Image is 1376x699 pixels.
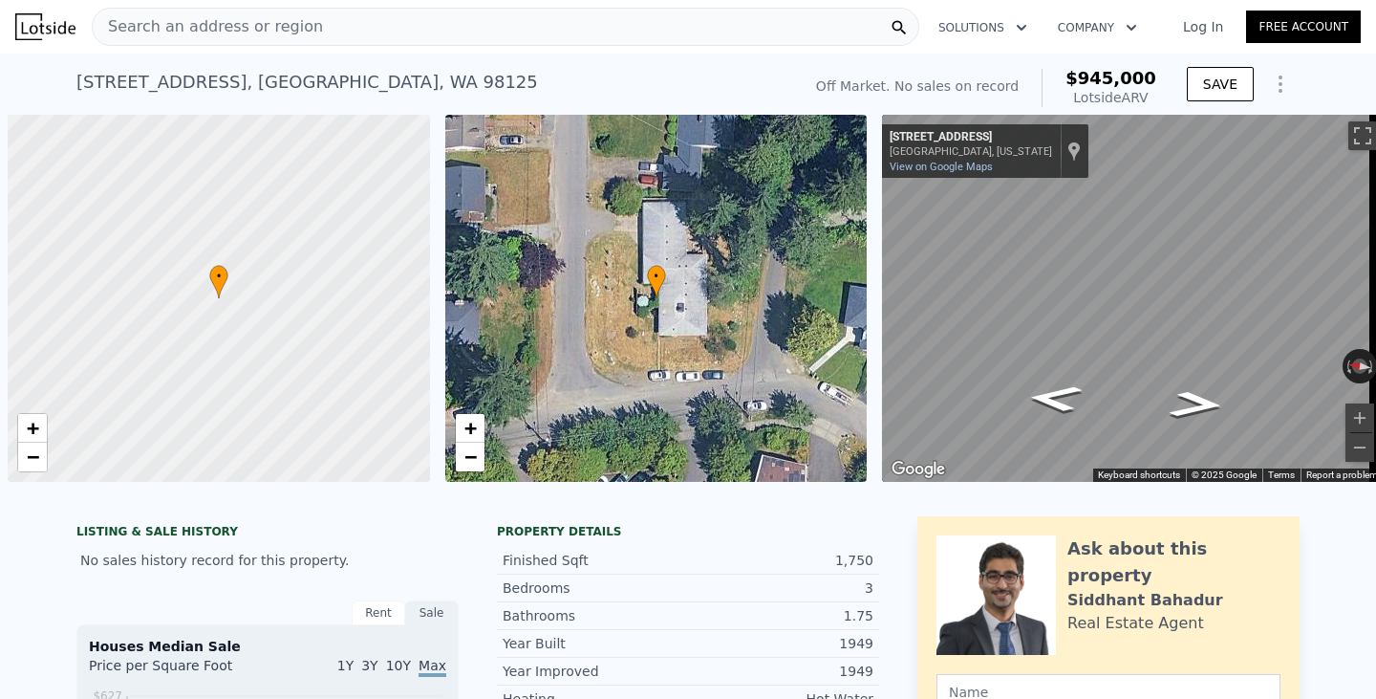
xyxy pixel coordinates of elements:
div: • [647,265,666,298]
span: $945,000 [1065,68,1156,88]
div: • [209,265,228,298]
div: Siddhant Bahadur [1067,589,1223,612]
div: [STREET_ADDRESS] [890,130,1052,145]
a: Zoom in [18,414,47,443]
a: Show location on map [1067,141,1081,162]
span: + [27,416,39,440]
img: Google [887,457,950,482]
button: Company [1043,11,1152,45]
div: Sale [405,601,459,625]
a: Zoom in [456,414,484,443]
span: Max [419,658,446,677]
path: Go North, 2nd Ave NE [1004,379,1106,419]
div: 1.75 [688,606,873,625]
a: View on Google Maps [890,161,993,173]
div: 3 [688,579,873,598]
button: SAVE [1187,67,1254,101]
span: • [647,268,666,285]
path: Go South, 2nd Ave NE [1147,384,1248,425]
div: Year Built [503,634,688,653]
div: LISTING & SALE HISTORY [76,524,459,543]
div: Real Estate Agent [1067,612,1204,635]
div: Off Market. No sales on record [816,76,1019,96]
a: Free Account [1246,11,1361,43]
div: Lotside ARV [1065,88,1156,107]
div: 1949 [688,634,873,653]
div: Houses Median Sale [89,637,446,656]
div: Bedrooms [503,579,688,598]
div: Price per Square Foot [89,656,268,687]
a: Terms [1268,470,1295,480]
a: Log In [1160,17,1246,36]
button: Keyboard shortcuts [1098,469,1180,482]
button: Rotate counterclockwise [1343,349,1353,383]
a: Zoom out [18,443,47,471]
span: − [463,445,476,469]
div: Year Improved [503,662,688,681]
a: Zoom out [456,443,484,471]
a: Open this area in Google Maps (opens a new window) [887,457,950,482]
span: Search an address or region [93,15,323,38]
span: 3Y [361,658,377,673]
div: [STREET_ADDRESS] , [GEOGRAPHIC_DATA] , WA 98125 [76,69,538,96]
div: 1,750 [688,551,873,570]
span: 1Y [337,658,354,673]
div: Ask about this property [1067,535,1280,589]
button: Show Options [1261,65,1300,103]
span: • [209,268,228,285]
img: Lotside [15,13,75,40]
span: © 2025 Google [1192,470,1257,480]
div: 1949 [688,662,873,681]
div: Rent [352,601,405,625]
div: Bathrooms [503,606,688,625]
button: Solutions [923,11,1043,45]
span: 10Y [386,658,411,673]
div: [GEOGRAPHIC_DATA], [US_STATE] [890,145,1052,158]
button: Zoom out [1345,433,1374,462]
span: − [27,445,39,469]
div: Finished Sqft [503,551,688,570]
div: Property details [497,524,879,539]
button: Zoom in [1345,404,1374,432]
div: No sales history record for this property. [76,543,459,578]
span: + [463,416,476,440]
